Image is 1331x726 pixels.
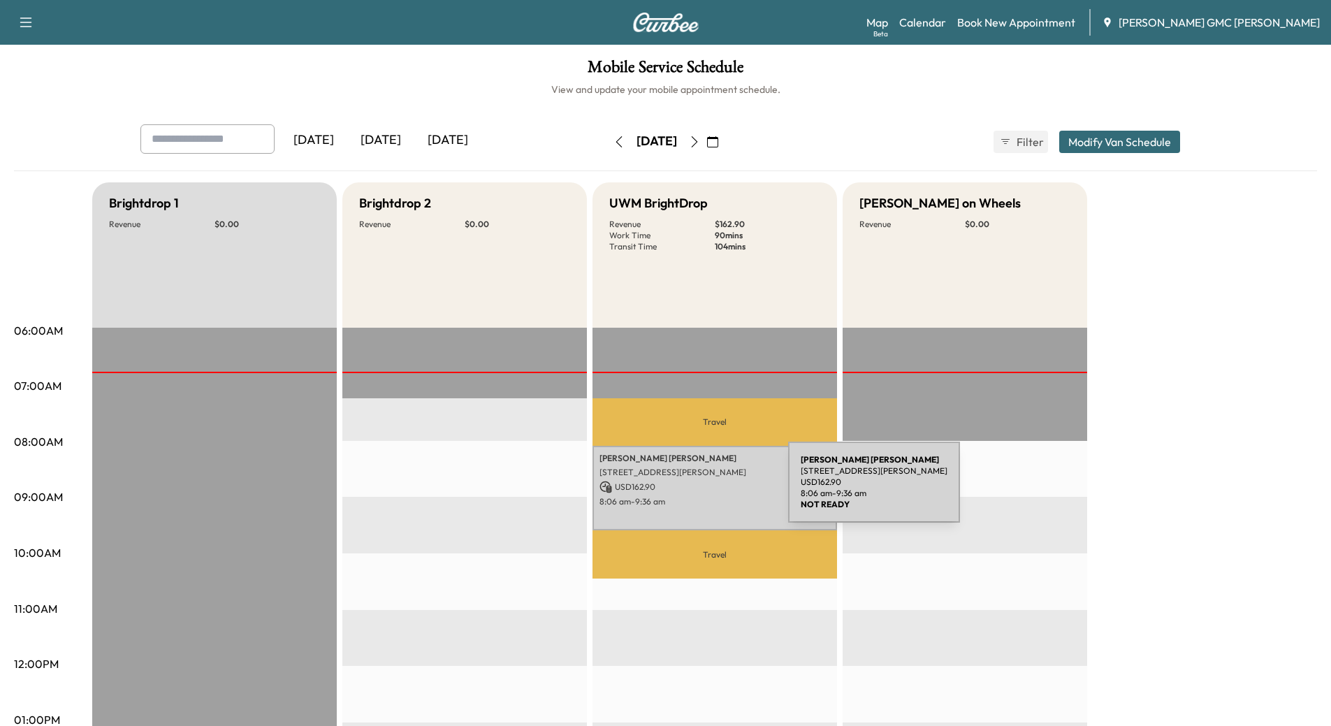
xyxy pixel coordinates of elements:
p: 07:00AM [14,377,61,394]
h5: UWM BrightDrop [609,194,708,213]
p: Transit Time [609,241,715,252]
p: [STREET_ADDRESS][PERSON_NAME] [599,467,830,478]
div: [DATE] [414,124,481,157]
p: $ 0.00 [965,219,1070,230]
button: Modify Van Schedule [1059,131,1180,153]
p: USD 162.90 [599,481,830,493]
p: 90 mins [715,230,820,241]
p: 11:00AM [14,600,57,617]
p: 08:00AM [14,433,63,450]
p: Travel [592,530,837,579]
p: Work Time [609,230,715,241]
p: USD 162.90 [801,477,947,488]
b: [PERSON_NAME] [PERSON_NAME] [801,454,939,465]
div: Beta [873,29,888,39]
p: 104 mins [715,241,820,252]
p: 8:06 am - 9:36 am [801,488,947,499]
p: [STREET_ADDRESS][PERSON_NAME] [801,465,947,477]
div: [DATE] [280,124,347,157]
h1: Mobile Service Schedule [14,59,1317,82]
h5: Brightdrop 1 [109,194,179,213]
h6: View and update your mobile appointment schedule. [14,82,1317,96]
a: MapBeta [866,14,888,31]
p: $ 0.00 [214,219,320,230]
p: 12:00PM [14,655,59,672]
p: Revenue [859,219,965,230]
div: [DATE] [347,124,414,157]
p: 10:00AM [14,544,61,561]
p: 8:06 am - 9:36 am [599,496,830,507]
img: Curbee Logo [632,13,699,32]
p: Revenue [359,219,465,230]
p: Travel [592,398,837,447]
p: $ 0.00 [465,219,570,230]
p: 09:00AM [14,488,63,505]
span: Filter [1017,133,1042,150]
p: Revenue [109,219,214,230]
div: [DATE] [637,133,677,150]
button: Filter [994,131,1048,153]
span: [PERSON_NAME] GMC [PERSON_NAME] [1119,14,1320,31]
p: Revenue [609,219,715,230]
p: 06:00AM [14,322,63,339]
a: Book New Appointment [957,14,1075,31]
h5: [PERSON_NAME] on Wheels [859,194,1021,213]
h5: Brightdrop 2 [359,194,431,213]
p: [PERSON_NAME] [PERSON_NAME] [599,453,830,464]
a: Calendar [899,14,946,31]
b: NOT READY [801,499,850,509]
p: $ 162.90 [715,219,820,230]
